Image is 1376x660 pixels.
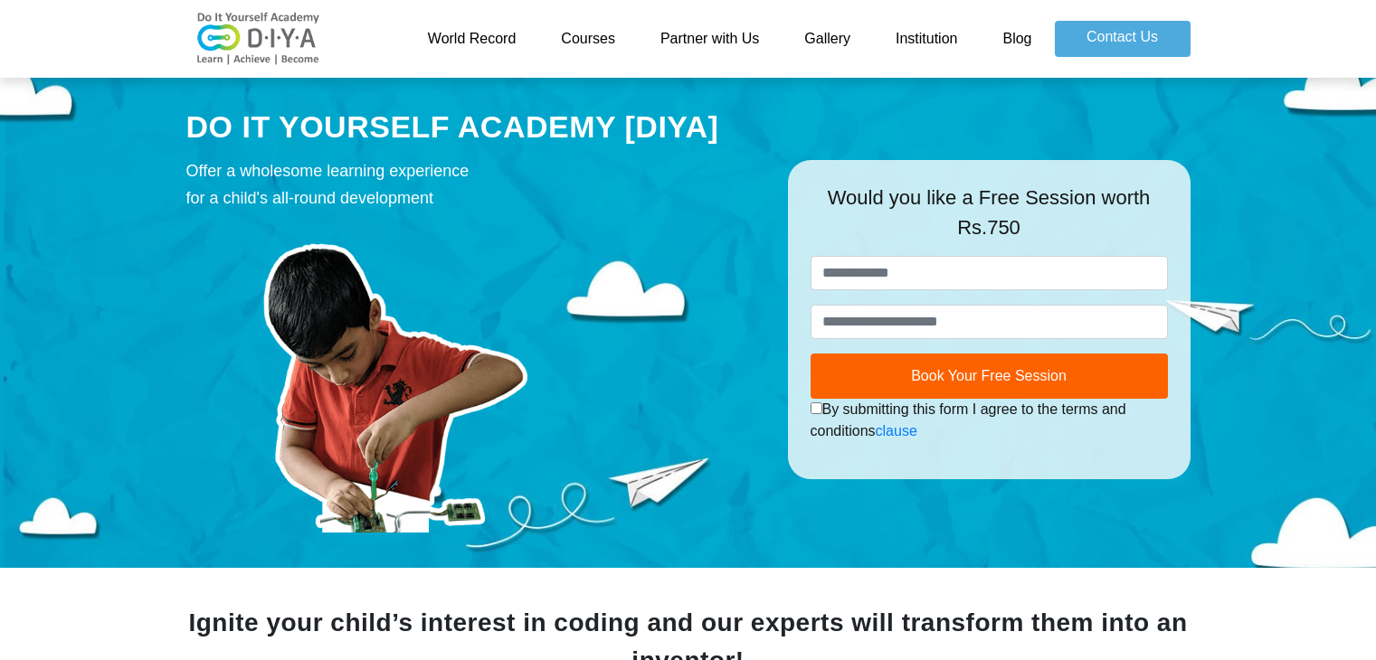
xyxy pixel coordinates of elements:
img: logo-v2.png [186,12,331,66]
a: Courses [538,21,638,57]
a: Institution [873,21,980,57]
div: Offer a wholesome learning experience for a child's all-round development [186,157,761,212]
a: World Record [405,21,539,57]
a: Gallery [782,21,873,57]
a: clause [876,423,917,438]
a: Partner with Us [638,21,782,57]
a: Blog [980,21,1054,57]
img: course-prod.png [186,221,603,533]
div: DO IT YOURSELF ACADEMY [DIYA] [186,106,761,149]
div: By submitting this form I agree to the terms and conditions [811,399,1168,442]
button: Book Your Free Session [811,354,1168,399]
div: Would you like a Free Session worth Rs.750 [811,183,1168,256]
a: Contact Us [1055,21,1191,57]
span: Book Your Free Session [911,368,1067,383]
